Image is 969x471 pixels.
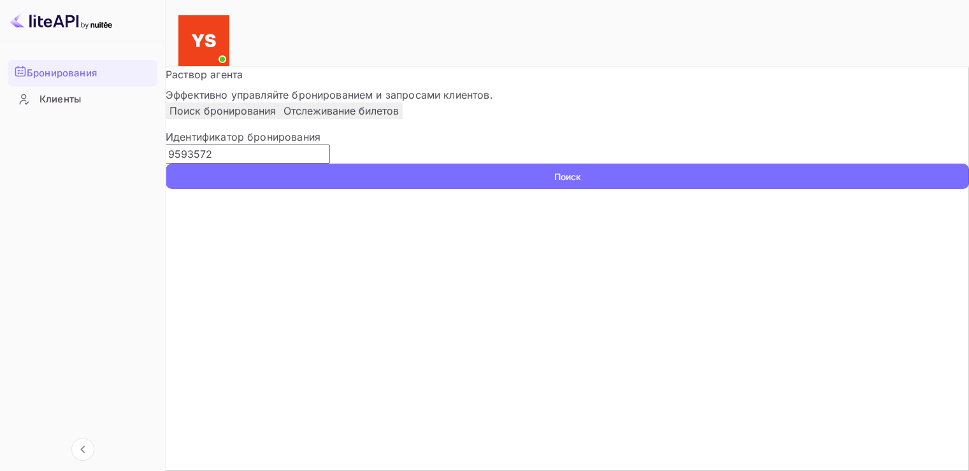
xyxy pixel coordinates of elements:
ya-tr-span: Бронирования [27,66,97,81]
input: Введите идентификатор бронирования (например, 63782194) [166,144,330,164]
div: Клиенты [8,87,157,112]
button: Свернуть навигацию [71,438,94,461]
img: Логотип LiteAPI [10,10,112,31]
ya-tr-span: Поиск бронирования [169,104,276,117]
div: Бронирования [8,60,157,87]
ya-tr-span: Клиенты [39,92,81,107]
a: Бронирования [8,60,157,85]
button: Поиск [166,164,969,189]
ya-tr-span: Отслеживание билетов [284,104,399,117]
ya-tr-span: Эффективно управляйте бронированием и запросами клиентов. [166,88,493,101]
a: Клиенты [8,87,157,111]
ya-tr-span: Идентификатор бронирования [166,130,320,143]
ya-tr-span: Раствор агента [166,68,243,81]
ya-tr-span: Поиск [554,170,581,183]
img: Служба Поддержки Яндекса [178,15,229,66]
